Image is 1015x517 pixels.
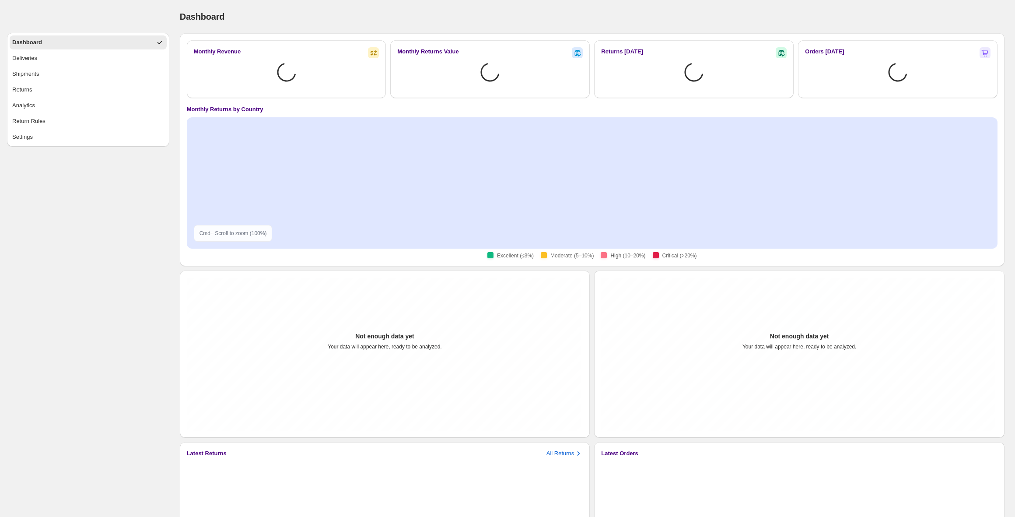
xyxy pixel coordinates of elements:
div: Shipments [12,70,39,78]
h2: Returns [DATE] [601,47,643,56]
div: Settings [12,133,33,141]
div: Return Rules [12,117,45,126]
h3: Latest Returns [187,449,227,458]
button: Deliveries [10,51,167,65]
h3: All Returns [546,449,574,458]
h3: Latest Orders [601,449,638,458]
span: Dashboard [180,12,225,21]
div: Deliveries [12,54,37,63]
button: Dashboard [10,35,167,49]
h2: Monthly Returns Value [397,47,458,56]
span: Excellent (≤3%) [497,252,534,259]
div: Cmd + Scroll to zoom ( 100 %) [194,225,273,242]
div: Analytics [12,101,35,110]
span: Critical (>20%) [662,252,697,259]
h2: Orders [DATE] [805,47,844,56]
button: Return Rules [10,114,167,128]
span: High (10–20%) [610,252,645,259]
div: Returns [12,85,32,94]
button: All Returns [546,449,583,458]
h2: Monthly Revenue [194,47,241,56]
span: Moderate (5–10%) [550,252,594,259]
div: Dashboard [12,38,42,47]
button: Settings [10,130,167,144]
h4: Monthly Returns by Country [187,105,263,114]
button: Analytics [10,98,167,113]
button: Shipments [10,67,167,81]
button: Returns [10,83,167,97]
